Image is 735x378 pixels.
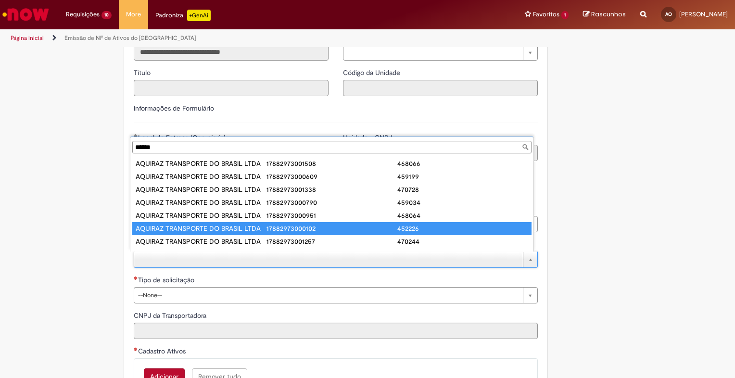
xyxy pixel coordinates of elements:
div: 452226 [397,224,528,233]
div: 17882973001257 [266,237,397,246]
div: 470244 [397,237,528,246]
div: AQUIRAZ TRANSPORTE DO BRASIL LTDA [136,211,266,220]
div: 17882973000609 [266,172,397,181]
div: 17882973000102 [266,224,397,233]
div: 468064 [397,211,528,220]
div: 459199 [397,172,528,181]
div: 470243 [397,250,528,259]
div: AQUIRAZ TRANSPORTE DO BRASIL LTDA [136,185,266,194]
div: AQUIRAZ TRANSPORTE DO BRASIL LTDA [136,224,266,233]
ul: Transportadora [130,155,533,252]
div: AQUIRAZ TRANSPORTE DO BRASIL LTDA [136,198,266,207]
div: AQUIRAZ TRANSPORTE DO BRASIL LTDA [136,172,266,181]
div: AQUIRAZ TRANSPORTE DO BRASIL LTDA [136,159,266,168]
div: 17882973000951 [266,211,397,220]
div: 17882973000790 [266,198,397,207]
div: 17882973001508 [266,159,397,168]
div: 459034 [397,198,528,207]
div: 17882973001338 [266,185,397,194]
div: 470728 [397,185,528,194]
div: 468066 [397,159,528,168]
div: 17882973001095 [266,250,397,259]
div: AQUIRAZ TRANSPORTE DO BRASIL LTDA [136,237,266,246]
div: AQUIRAZ TRANSPORTE DO BRASIL LTDA [136,250,266,259]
